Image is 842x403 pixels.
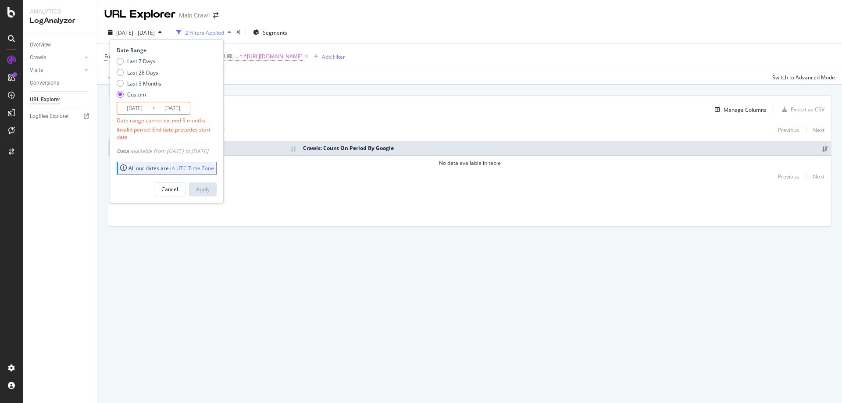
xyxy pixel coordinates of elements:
div: times [235,28,242,37]
div: Main Crawl [179,11,210,20]
iframe: Intercom live chat [812,373,833,394]
div: Last 7 Days [117,57,161,65]
div: Cancel [161,185,178,193]
a: Visits [30,66,82,75]
div: Export as CSV [791,106,824,113]
div: Date range cannot exceed 3 months [117,117,214,124]
div: Date Range [117,46,214,54]
button: Switch to Advanced Mode [769,70,835,84]
div: Last 28 Days [127,69,158,76]
div: Manage Columns [724,106,767,114]
a: Logfiles Explorer [30,112,91,121]
div: Switch to Advanced Mode [772,74,835,81]
div: Crawls [30,53,46,62]
div: Analytics [30,7,90,16]
div: available from [DATE] to [DATE] [117,147,208,155]
div: Last 7 Days [127,57,155,65]
div: 2 Filters Applied [185,29,224,36]
button: [DATE] - [DATE] [104,25,165,39]
span: [DATE] - [DATE] [116,29,155,36]
div: URL Explorer [104,7,175,22]
button: Apply [189,182,217,196]
div: Last 28 Days [117,69,161,76]
div: Logfiles Explorer [30,112,69,121]
div: All our dates are in [120,164,214,172]
th: Full URL: activate to sort column ascending [108,141,300,155]
button: Apply [104,70,130,84]
div: Apply [196,185,210,193]
span: Full URL [214,53,234,60]
button: Segments [250,25,291,39]
div: LogAnalyzer [30,16,90,26]
button: Export as CSV [778,103,824,117]
span: Data [117,147,130,155]
button: Cancel [154,182,186,196]
th: Crawls: Count On Period By Google: activate to sort column ascending [300,141,831,155]
div: Add Filter [322,53,345,61]
a: Conversions [30,78,91,88]
span: Full URL [104,53,124,60]
div: Conversions [30,78,59,88]
span: = [235,53,238,60]
div: Last 3 Months [127,80,161,87]
span: Segments [263,29,287,36]
div: Last 3 Months [117,80,161,87]
div: Custom [127,91,146,98]
div: Invalid period: End date precedes start date [117,126,214,141]
a: URL Explorer [30,95,91,104]
input: Start Date [117,102,152,114]
div: arrow-right-arrow-left [213,12,218,18]
button: Manage Columns [711,104,767,115]
div: Visits [30,66,43,75]
span: ^.*[URL][DOMAIN_NAME] [239,50,303,63]
button: Add Filter [310,51,345,62]
button: 2 Filters Applied [173,25,235,39]
a: Crawls [30,53,82,62]
td: No data available in table [108,155,831,170]
a: UTC Time Zone [176,164,214,172]
a: Overview [30,40,91,50]
div: URL Explorer [30,95,60,104]
div: Overview [30,40,51,50]
input: End Date [155,102,190,114]
div: Custom [117,91,161,98]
